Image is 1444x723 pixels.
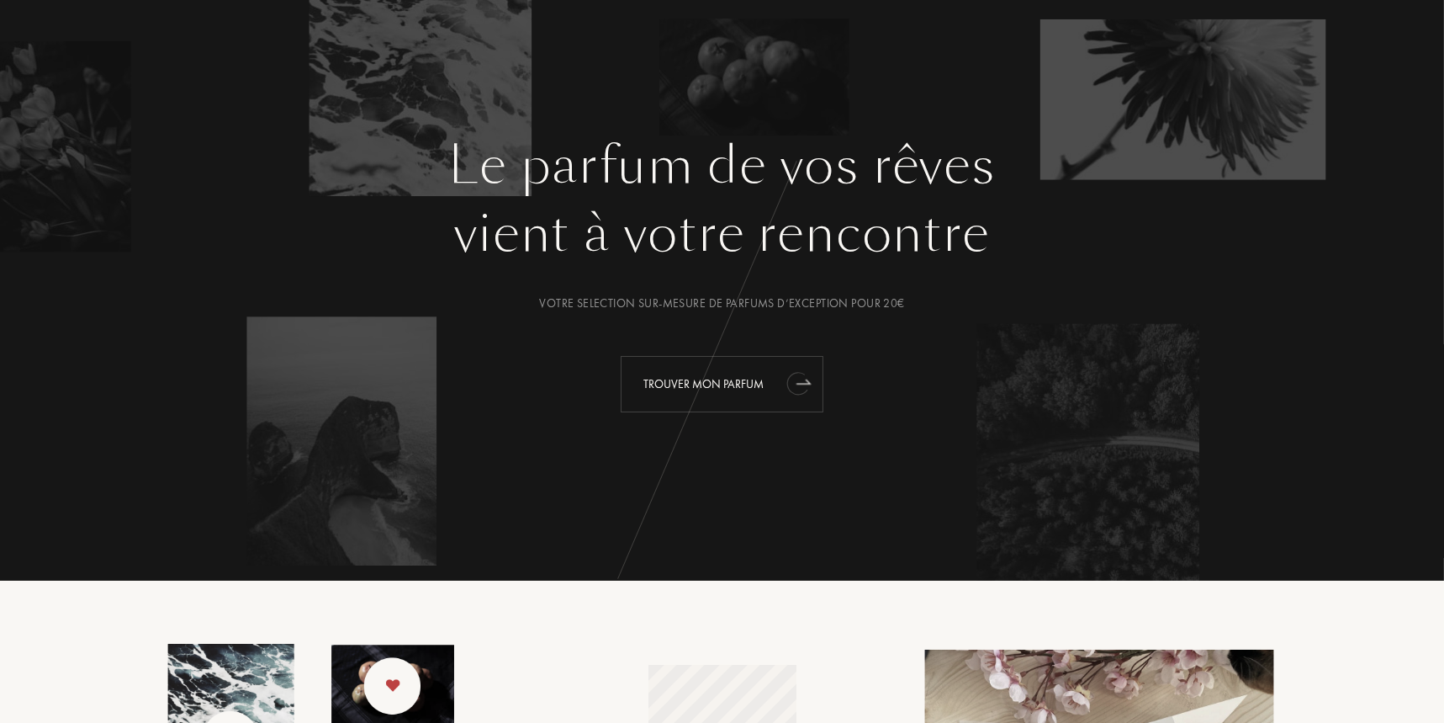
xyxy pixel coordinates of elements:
[608,356,836,412] a: Trouver mon parfumanimation
[621,356,823,412] div: Trouver mon parfum
[155,295,1290,312] div: Votre selection sur-mesure de parfums d’exception pour 20€
[155,196,1290,272] div: vient à votre rencontre
[155,136,1290,196] h1: Le parfum de vos rêves
[782,366,816,400] div: animation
